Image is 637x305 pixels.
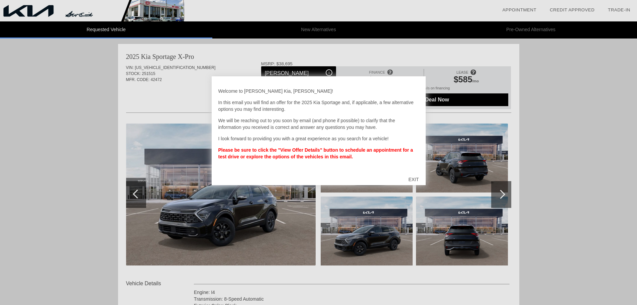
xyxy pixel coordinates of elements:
[218,99,419,112] p: In this email you will find an offer for the 2025 Kia Sportage and, if applicable, a few alternat...
[218,88,419,94] p: Welcome to [PERSON_NAME] Kia, [PERSON_NAME]!
[218,135,419,142] p: I look forward to providing you with a great experience as you search for a vehicle!
[402,169,425,189] div: EXIT
[218,117,419,131] p: We will be reaching out to you soon by email (and phone if possible) to clarify that the informat...
[550,7,595,12] a: Credit Approved
[608,7,630,12] a: Trade-In
[218,147,413,159] strong: Please be sure to click the "View Offer Details" button to schedule an appointment for a test dri...
[502,7,536,12] a: Appointment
